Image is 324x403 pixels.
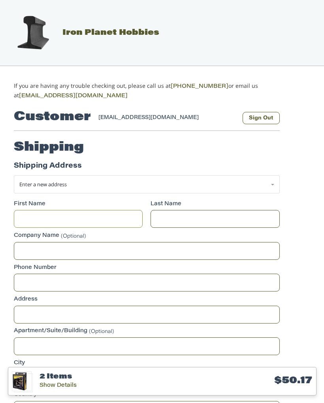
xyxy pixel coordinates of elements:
[5,29,159,37] a: Iron Planet Hobbies
[61,234,86,239] small: (Optional)
[151,200,280,208] label: Last Name
[14,140,84,155] h2: Shipping
[243,112,280,124] button: Sign Out
[19,93,128,99] a: [EMAIL_ADDRESS][DOMAIN_NAME]
[14,295,280,304] label: Address
[40,383,77,388] a: Show Details
[13,13,53,53] img: Iron Planet Hobbies
[40,373,176,382] h3: 2 Items
[14,200,143,208] label: First Name
[12,372,27,391] img: Woodland Scenics ~ Outcroppings Ready Rocks ~ 13 Pieces ~ C1139
[14,327,280,335] label: Apartment/Suite/Building
[98,114,235,124] div: [EMAIL_ADDRESS][DOMAIN_NAME]
[89,329,114,334] small: (Optional)
[62,29,159,37] span: Iron Planet Hobbies
[19,181,67,188] span: Enter a new address
[14,359,280,367] label: City
[14,264,280,272] label: Phone Number
[14,109,91,125] h2: Customer
[14,161,82,176] legend: Shipping Address
[171,84,228,89] a: [PHONE_NUMBER]
[14,175,280,193] a: Enter or select a different address
[14,232,280,240] label: Company Name
[176,375,312,387] h3: $50.17
[14,81,311,100] p: If you are having any trouble checking out, please call us at or email us at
